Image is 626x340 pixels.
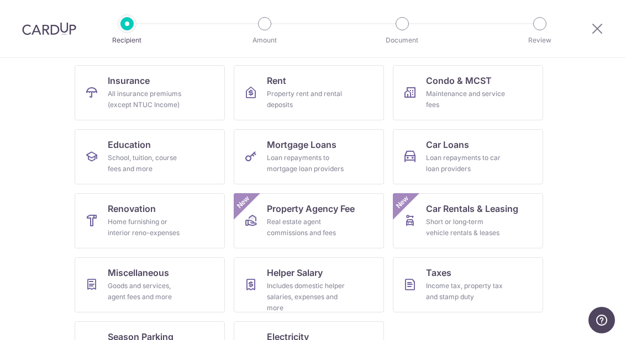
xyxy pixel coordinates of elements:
div: Loan repayments to mortgage loan providers [267,152,346,174]
span: Property Agency Fee [267,202,355,215]
div: Home furnishing or interior reno-expenses [108,216,187,238]
span: New [234,193,252,211]
a: InsuranceAll insurance premiums (except NTUC Income) [75,65,225,120]
a: EducationSchool, tuition, course fees and more [75,129,225,184]
span: Taxes [426,266,451,279]
p: Recipient [86,35,168,46]
span: Condo & MCST [426,74,492,87]
span: Mortgage Loans [267,138,336,151]
span: Car Rentals & Leasing [426,202,518,215]
div: Loan repayments to car loan providers [426,152,506,174]
span: Helper Salary [267,266,323,279]
a: Helper SalaryIncludes domestic helper salaries, expenses and more [234,257,384,312]
p: Amount [224,35,306,46]
a: MiscellaneousGoods and services, agent fees and more [75,257,225,312]
iframe: Opens a widget where you can find more information [588,307,615,334]
span: Renovation [108,202,156,215]
p: Review [499,35,581,46]
a: Mortgage LoansLoan repayments to mortgage loan providers [234,129,384,184]
div: Short or long‑term vehicle rentals & leases [426,216,506,238]
a: Property Agency FeeReal estate agent commissions and feesNew [234,193,384,248]
span: Rent [267,74,286,87]
div: Maintenance and service fees [426,88,506,110]
span: New [393,193,411,211]
span: Miscellaneous [108,266,169,279]
p: Document [361,35,443,46]
span: Car Loans [426,138,469,151]
img: CardUp [22,22,76,35]
div: Real estate agent commissions and fees [267,216,346,238]
div: Includes domestic helper salaries, expenses and more [267,280,346,314]
span: Insurance [108,74,150,87]
span: Education [108,138,151,151]
a: Car LoansLoan repayments to car loan providers [393,129,543,184]
div: Goods and services, agent fees and more [108,280,187,302]
a: RentProperty rent and rental deposits [234,65,384,120]
a: Car Rentals & LeasingShort or long‑term vehicle rentals & leasesNew [393,193,543,248]
a: Condo & MCSTMaintenance and service fees [393,65,543,120]
div: School, tuition, course fees and more [108,152,187,174]
div: Property rent and rental deposits [267,88,346,110]
div: All insurance premiums (except NTUC Income) [108,88,187,110]
a: TaxesIncome tax, property tax and stamp duty [393,257,543,312]
div: Income tax, property tax and stamp duty [426,280,506,302]
a: RenovationHome furnishing or interior reno-expenses [75,193,225,248]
